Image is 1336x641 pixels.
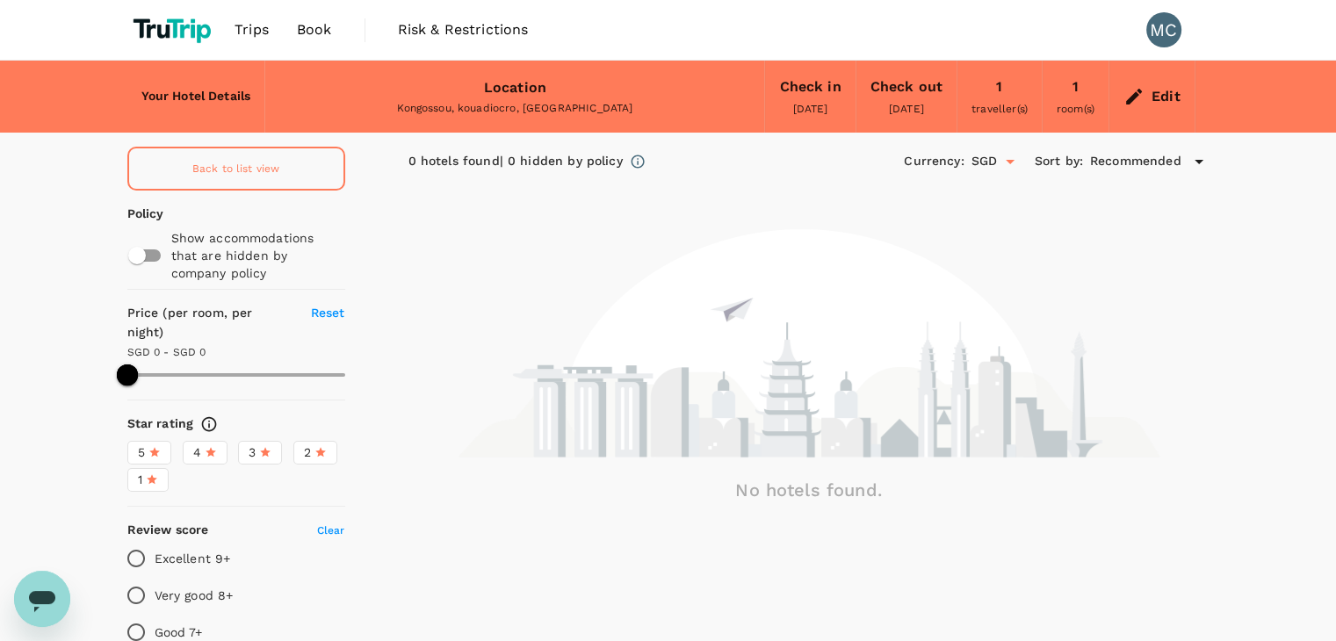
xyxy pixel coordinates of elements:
span: Risk & Restrictions [398,19,529,40]
svg: Star ratings are awarded to properties to represent the quality of services, facilities, and amen... [200,415,218,433]
h6: Price (per room, per night) [127,304,291,342]
span: [DATE] [889,103,924,115]
p: Excellent 9+ [155,550,231,567]
h6: Your Hotel Details [141,87,251,106]
span: Clear [317,524,345,537]
span: Back to list view [192,162,280,175]
span: 4 [193,443,201,462]
div: Check in [779,75,841,99]
div: 1 [996,75,1002,99]
span: 2 [304,443,311,462]
span: traveller(s) [971,103,1028,115]
button: Open [998,149,1022,174]
div: Location [484,76,546,100]
img: TruTrip logo [127,11,221,49]
h6: Currency : [904,152,964,171]
span: SGD 0 - SGD 0 [127,346,206,358]
p: Policy [127,205,139,222]
a: Back to list view [127,147,345,191]
p: Good 7+ [155,623,203,641]
span: Book [297,19,332,40]
div: Edit [1152,84,1181,109]
h6: Sort by : [1035,152,1083,171]
div: 1 [1072,75,1079,99]
div: 0 hotels found | 0 hidden by policy [408,152,623,171]
h6: No hotels found. [408,476,1210,504]
h6: Review score [127,521,209,540]
div: Check out [870,75,942,99]
span: [DATE] [793,103,828,115]
span: room(s) [1057,103,1094,115]
span: Reset [311,306,345,320]
span: Recommended [1090,152,1181,171]
p: Show accommodations that are hidden by company policy [171,229,343,282]
img: no-hotel-found [458,229,1160,457]
span: 3 [249,443,256,462]
p: Very good 8+ [155,587,234,604]
span: Trips [235,19,269,40]
span: 1 [138,471,142,489]
iframe: Botón para iniciar la ventana de mensajería [14,571,70,627]
div: MC [1146,12,1181,47]
h6: Star rating [127,414,194,434]
span: 5 [138,443,145,462]
div: Kongossou, kouadiocro, [GEOGRAPHIC_DATA] [279,100,750,118]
